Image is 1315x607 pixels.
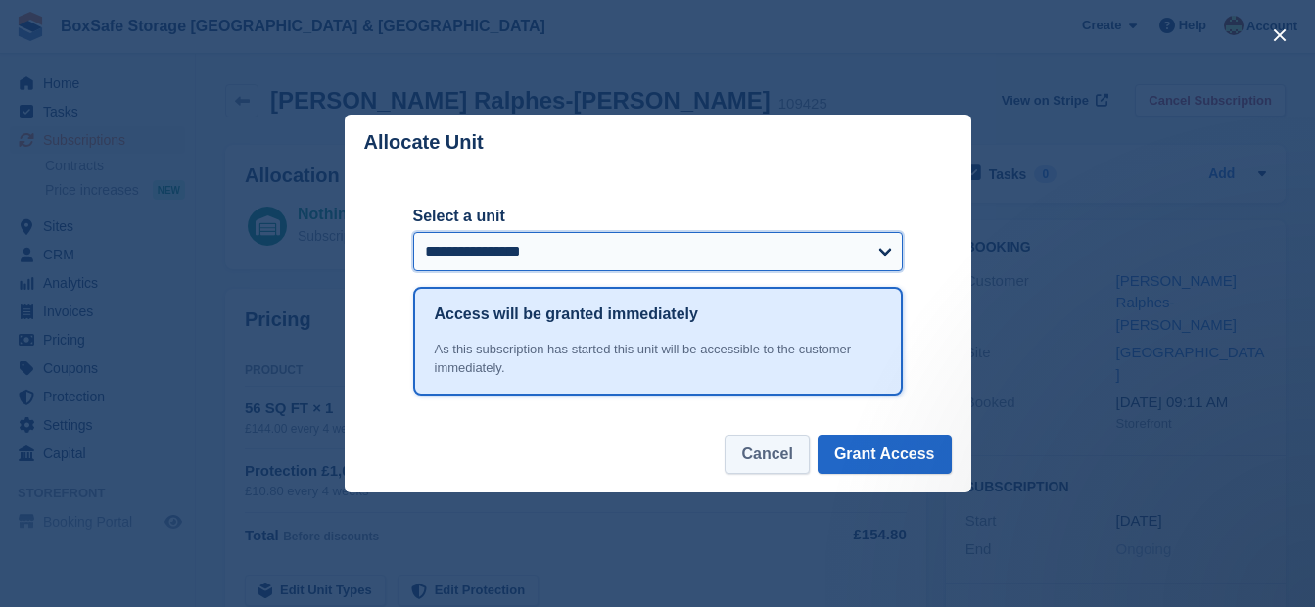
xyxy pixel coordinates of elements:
button: Cancel [725,435,809,474]
h1: Access will be granted immediately [435,303,698,326]
label: Select a unit [413,205,903,228]
p: Allocate Unit [364,131,484,154]
button: Grant Access [818,435,952,474]
div: As this subscription has started this unit will be accessible to the customer immediately. [435,340,881,378]
button: close [1264,20,1295,51]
